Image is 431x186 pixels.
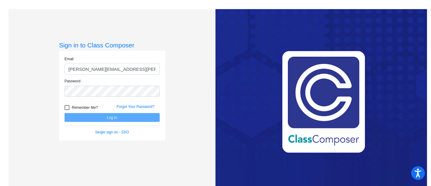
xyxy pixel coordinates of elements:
a: Single sign on - SSO [95,130,129,134]
h3: Sign in to Class Composer [59,41,165,49]
a: Forgot Your Password? [117,105,155,109]
label: Email [65,56,74,62]
label: Password [65,78,81,84]
span: Remember Me? [72,104,98,111]
button: Log In [65,113,160,122]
